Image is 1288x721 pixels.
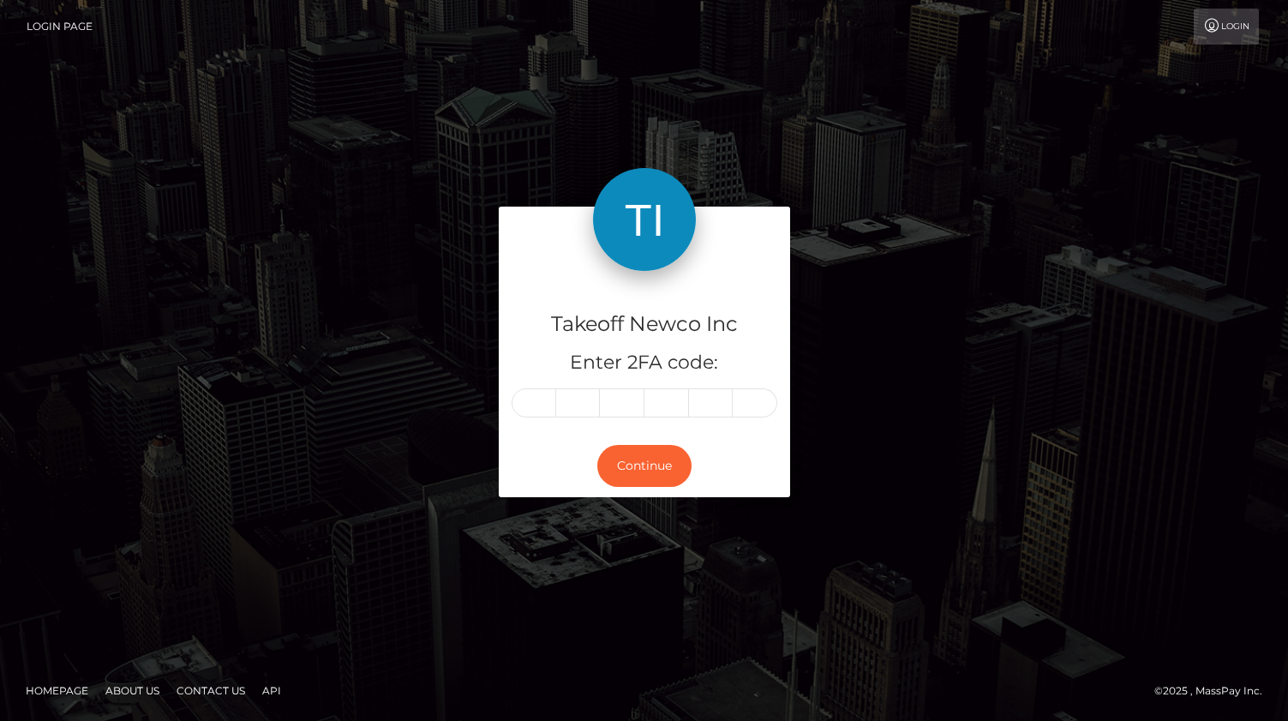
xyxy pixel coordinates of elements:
h4: Takeoff Newco Inc [512,309,777,339]
a: About Us [99,677,166,704]
a: Homepage [19,677,95,704]
h5: Enter 2FA code: [512,350,777,376]
img: Takeoff Newco Inc [593,168,696,271]
a: Login Page [27,9,93,45]
a: Login [1194,9,1259,45]
a: API [255,677,288,704]
a: Contact Us [170,677,252,704]
div: © 2025 , MassPay Inc. [1154,682,1275,700]
button: Continue [597,445,692,487]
